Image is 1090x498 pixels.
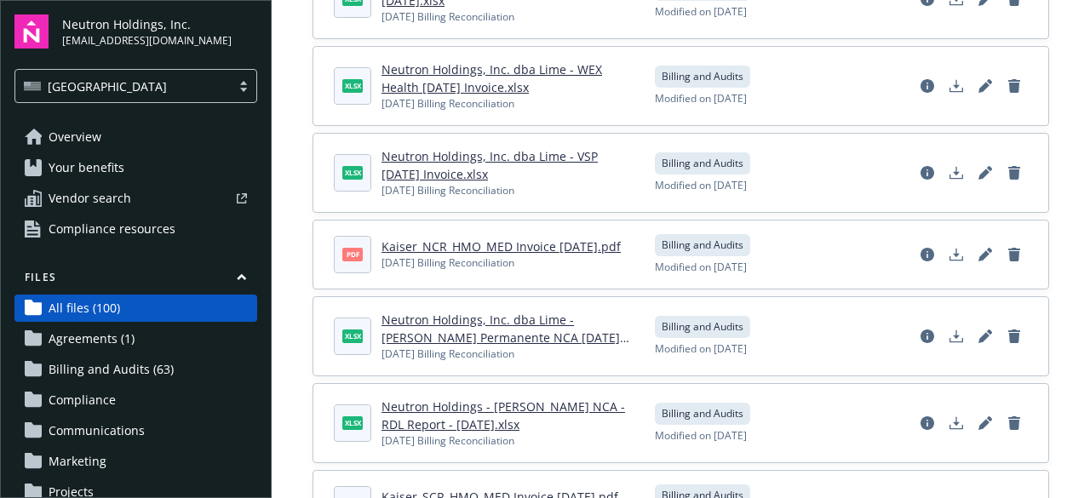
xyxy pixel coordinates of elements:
[14,123,257,151] a: Overview
[381,9,634,25] div: [DATE] Billing Reconciliation
[914,409,941,437] a: View file details
[655,178,747,193] span: Modified on [DATE]
[1001,159,1028,186] a: Delete document
[14,295,257,322] a: All files (100)
[655,91,747,106] span: Modified on [DATE]
[381,183,634,198] div: [DATE] Billing Reconciliation
[662,238,743,253] span: Billing and Audits
[49,356,174,383] span: Billing and Audits (63)
[49,448,106,475] span: Marketing
[381,433,634,449] div: [DATE] Billing Reconciliation
[914,323,941,350] a: View file details
[14,270,257,291] button: Files
[48,77,167,95] span: [GEOGRAPHIC_DATA]
[1001,241,1028,268] a: Delete document
[49,295,120,322] span: All files (100)
[655,428,747,444] span: Modified on [DATE]
[943,159,970,186] a: Download document
[342,416,363,429] span: xlsx
[49,325,135,352] span: Agreements (1)
[1001,72,1028,100] a: Delete document
[62,33,232,49] span: [EMAIL_ADDRESS][DOMAIN_NAME]
[62,14,257,49] button: Neutron Holdings, Inc.[EMAIL_ADDRESS][DOMAIN_NAME]
[381,398,625,432] a: Neutron Holdings - [PERSON_NAME] NCA - RDL Report - [DATE].xlsx
[49,386,116,414] span: Compliance
[49,154,124,181] span: Your benefits
[655,341,747,357] span: Modified on [DATE]
[914,241,941,268] a: View file details
[381,346,634,362] div: [DATE] Billing Reconciliation
[662,319,743,335] span: Billing and Audits
[655,260,747,275] span: Modified on [DATE]
[14,154,257,181] a: Your benefits
[972,409,999,437] a: Edit document
[14,417,257,444] a: Communications
[24,77,222,95] span: [GEOGRAPHIC_DATA]
[943,241,970,268] a: Download document
[14,325,257,352] a: Agreements (1)
[14,14,49,49] img: navigator-logo.svg
[943,72,970,100] a: Download document
[342,248,363,260] span: pdf
[342,79,363,92] span: xlsx
[662,69,743,84] span: Billing and Audits
[49,215,175,243] span: Compliance resources
[49,123,101,151] span: Overview
[972,72,999,100] a: Edit document
[662,156,743,171] span: Billing and Audits
[381,238,621,255] a: Kaiser_NCR_HMO_MED Invoice [DATE].pdf
[662,406,743,421] span: Billing and Audits
[943,409,970,437] a: Download document
[14,185,257,212] a: Vendor search
[972,323,999,350] a: Edit document
[381,148,598,182] a: Neutron Holdings, Inc. dba Lime - VSP [DATE] Invoice.xlsx
[49,185,131,212] span: Vendor search
[655,4,747,20] span: Modified on [DATE]
[914,72,941,100] a: View file details
[381,61,602,95] a: Neutron Holdings, Inc. dba Lime - WEX Health [DATE] Invoice.xlsx
[62,15,232,33] span: Neutron Holdings, Inc.
[14,356,257,383] a: Billing and Audits (63)
[381,312,620,363] a: Neutron Holdings, Inc. dba Lime - [PERSON_NAME] Permanente NCA [DATE] Invoice.xlsx
[14,448,257,475] a: Marketing
[972,241,999,268] a: Edit document
[49,417,145,444] span: Communications
[14,215,257,243] a: Compliance resources
[381,96,634,112] div: [DATE] Billing Reconciliation
[381,255,621,271] div: [DATE] Billing Reconciliation
[1001,323,1028,350] a: Delete document
[972,159,999,186] a: Edit document
[342,166,363,179] span: xlsx
[342,329,363,342] span: xlsx
[943,323,970,350] a: Download document
[14,386,257,414] a: Compliance
[1001,409,1028,437] a: Delete document
[914,159,941,186] a: View file details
